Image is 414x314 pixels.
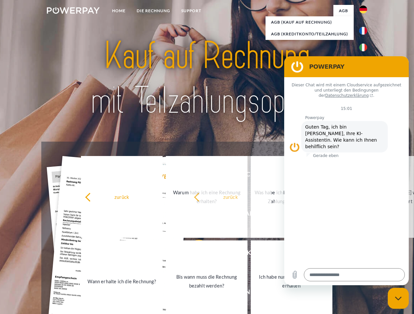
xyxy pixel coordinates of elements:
img: fr [359,27,367,35]
img: logo-powerpay-white.svg [47,7,100,14]
div: zurück [85,192,159,201]
a: SUPPORT [176,5,207,17]
img: it [359,44,367,51]
a: DIE RECHNUNG [131,5,176,17]
a: agb [333,5,354,17]
iframe: Messaging-Fenster [284,56,409,285]
div: Warum habe ich eine Rechnung erhalten? [170,188,244,206]
div: zurück [194,192,267,201]
a: AGB (Kreditkonto/Teilzahlung) [266,28,354,40]
div: Ich habe nur eine Teillieferung erhalten [255,272,328,290]
iframe: Schaltfläche zum Öffnen des Messaging-Fensters; Konversation läuft [388,288,409,309]
div: Ich habe die Rechnung bereits bezahlt [279,188,352,206]
a: AGB (Kauf auf Rechnung) [266,16,354,28]
div: Wann erhalte ich die Rechnung? [85,277,159,286]
img: title-powerpay_de.svg [63,31,351,125]
img: de [359,6,367,13]
a: Home [107,5,131,17]
div: Bis wann muss die Rechnung bezahlt werden? [170,272,244,290]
